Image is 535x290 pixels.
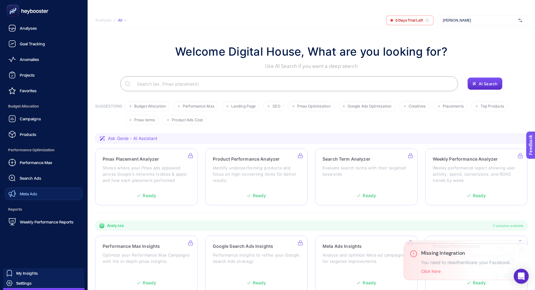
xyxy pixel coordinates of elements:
span: 0 Days Trial Left [395,18,423,23]
span: 11 analyzes available [493,223,523,228]
span: Settings [16,281,32,286]
span: [PERSON_NAME] [443,18,516,23]
span: Pmax terms [134,118,155,122]
span: Budget Allocation [134,104,166,109]
button: AI Search [467,77,502,90]
h3: Missing Integration [421,250,512,256]
a: Anomalies [5,53,83,66]
span: Goal Tracking [20,41,45,46]
span: Performance Optimization [5,144,83,156]
a: Products [5,128,83,141]
span: AI Search [479,81,497,86]
h1: Welcome Digital House, What are you looking for? [175,43,447,60]
span: Landing Page [231,104,256,109]
span: Reports [5,203,83,216]
span: / [114,17,115,22]
span: Anomalies [20,57,39,62]
a: Weekly Performance Reports [5,216,83,228]
a: Search Term AnalyzerEvaluate search terms with their targeted keywordsReady [315,148,418,205]
a: Campaigns [5,112,83,125]
span: Product Ads Cost [172,118,203,122]
p: Use AI Search if you want a deep search [175,62,447,70]
p: You need to reauthenticate your Facebook. [421,260,512,265]
h3: SUGGESTIONS [95,104,122,125]
span: Weekly Performance Reports [20,219,74,224]
a: Search Ads [5,172,83,184]
span: Projects [20,72,35,77]
span: Budget Allocation [5,100,83,112]
span: Favorites [20,88,37,93]
a: Settings [3,278,84,288]
span: Search Ads [20,176,41,181]
span: Google Ads Optimization [348,104,392,109]
span: Analyses [20,26,37,31]
a: Analyses [5,22,83,34]
a: Pmax Placement AnalyzerShows where your Pmax ads appeared across Google's networks (videos & apps... [95,148,198,205]
span: Products [20,132,36,137]
span: My Insights [16,271,38,276]
span: Ask Genie - AI Assistant [108,135,157,142]
span: Creatives [409,104,426,109]
a: My Insights [3,268,84,278]
span: Performance Max [183,104,214,109]
a: Performance Max [5,156,83,169]
span: SEO [273,104,280,109]
span: Campaigns [20,116,41,121]
span: Meta Ads [20,191,37,196]
span: Top Products [481,104,504,109]
a: Weekly Performance AnalyzerWeekly performance report showing user activity, spend, conversions, a... [425,148,528,205]
span: Analysis [95,18,111,23]
input: Search [132,75,453,92]
a: Favorites [5,84,83,97]
a: Goal Tracking [5,37,83,50]
img: svg%3e [518,17,522,23]
span: Analyzes [107,223,124,228]
span: Feedback [4,2,24,7]
span: Placements [443,104,464,109]
span: Pmax Optimization [297,104,331,109]
button: Click here [421,269,441,274]
a: Product Performance AnalyzerIdentify underperforming products and focus on high-converting items ... [205,148,308,205]
div: All [118,18,127,23]
span: Performance Max [20,160,52,165]
a: Projects [5,69,83,81]
div: Open Intercom Messenger [514,269,529,284]
a: Meta Ads [5,187,83,200]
